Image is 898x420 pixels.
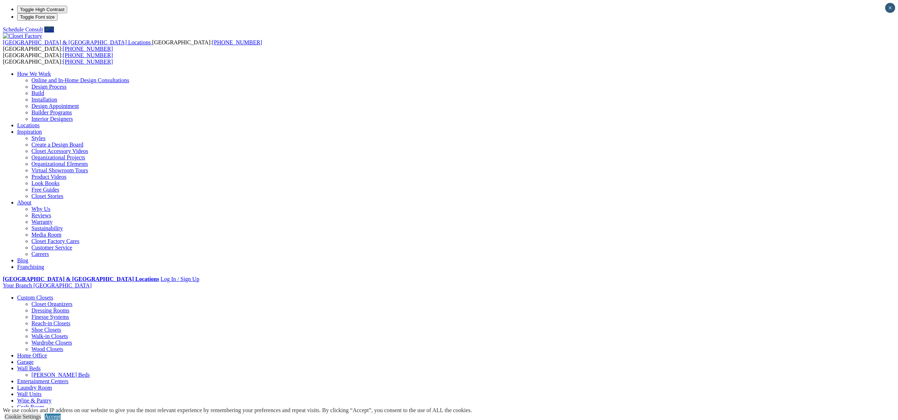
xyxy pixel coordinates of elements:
a: Look Books [31,180,60,186]
a: Closet Factory Cares [31,238,79,244]
a: Wall Units [17,391,41,397]
a: Locations [17,122,40,128]
a: Free Guides [31,187,59,193]
a: Entertainment Centers [17,378,69,384]
a: About [17,199,31,206]
a: Design Process [31,84,66,90]
a: Design Appointment [31,103,79,109]
a: Finesse Systems [31,314,69,320]
a: Sustainability [31,225,63,231]
span: [GEOGRAPHIC_DATA]: [GEOGRAPHIC_DATA]: [3,39,262,52]
button: Close [885,3,895,13]
a: Your Branch [GEOGRAPHIC_DATA] [3,282,92,288]
a: Product Videos [31,174,66,180]
a: Reviews [31,212,51,218]
span: [GEOGRAPHIC_DATA] & [GEOGRAPHIC_DATA] Locations [3,39,151,45]
a: [GEOGRAPHIC_DATA] & [GEOGRAPHIC_DATA] Locations [3,39,152,45]
a: Online and In-Home Design Consultations [31,77,129,83]
span: Your Branch [3,282,32,288]
a: [PERSON_NAME] Beds [31,372,90,378]
a: [PHONE_NUMBER] [212,39,262,45]
a: Interior Designers [31,116,73,122]
a: [PHONE_NUMBER] [63,52,113,58]
a: Inspiration [17,129,42,135]
a: Organizational Elements [31,161,88,167]
a: Home Office [17,352,47,359]
a: Installation [31,97,57,103]
a: Garage [17,359,34,365]
a: Accept [45,414,61,420]
span: [GEOGRAPHIC_DATA]: [GEOGRAPHIC_DATA]: [3,52,113,65]
a: Shoe Closets [31,327,61,333]
a: Blog [17,257,28,263]
a: Wine & Pantry [17,397,51,404]
a: Franchising [17,264,44,270]
button: Toggle Font size [17,13,58,21]
a: Why Us [31,206,50,212]
span: [GEOGRAPHIC_DATA] [33,282,91,288]
a: Laundry Room [17,385,52,391]
a: Virtual Showroom Tours [31,167,88,173]
a: Wardrobe Closets [31,340,72,346]
a: [GEOGRAPHIC_DATA] & [GEOGRAPHIC_DATA] Locations [3,276,159,282]
a: Schedule Consult [3,26,43,33]
a: Wall Beds [17,365,41,371]
a: Styles [31,135,45,141]
a: Warranty [31,219,53,225]
a: Call [44,26,54,33]
a: Wood Closets [31,346,63,352]
a: [PHONE_NUMBER] [63,59,113,65]
a: [PHONE_NUMBER] [63,46,113,52]
a: Closet Accessory Videos [31,148,88,154]
a: Create a Design Board [31,142,83,148]
a: Customer Service [31,244,72,251]
a: How We Work [17,71,51,77]
a: Closet Stories [31,193,63,199]
a: Build [31,90,44,96]
a: Organizational Projects [31,154,85,160]
a: Log In / Sign Up [160,276,199,282]
a: Media Room [31,232,61,238]
a: Reach-in Closets [31,320,70,326]
a: Walk-in Closets [31,333,68,339]
a: Builder Programs [31,109,72,115]
button: Toggle High Contrast [17,6,67,13]
img: Closet Factory [3,33,42,39]
a: Careers [31,251,49,257]
div: We use cookies and IP address on our website to give you the most relevant experience by remember... [3,407,472,414]
a: Dressing Rooms [31,307,69,313]
span: Toggle High Contrast [20,7,64,12]
span: Toggle Font size [20,14,55,20]
a: Custom Closets [17,295,53,301]
a: Cookie Settings [5,414,41,420]
a: Closet Organizers [31,301,73,307]
a: Craft Room [17,404,44,410]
